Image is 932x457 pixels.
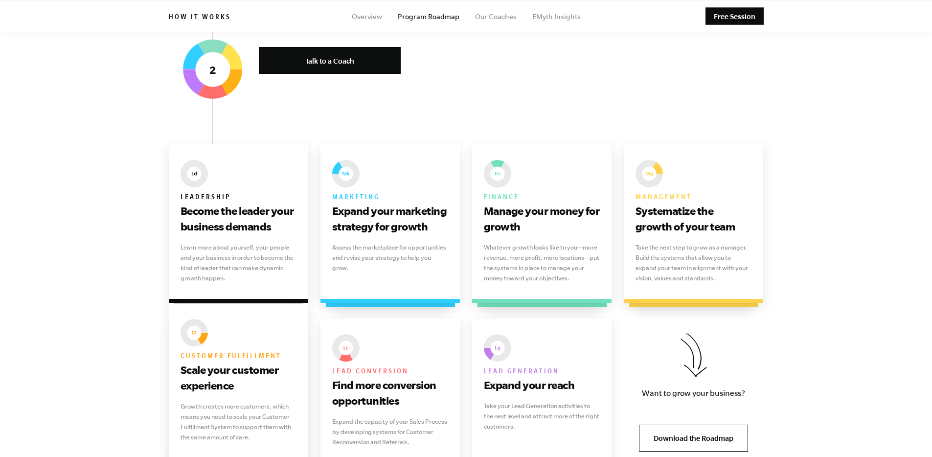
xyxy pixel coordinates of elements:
[475,13,517,21] a: Our Coaches
[636,191,752,203] h6: Management
[181,242,297,283] p: Learn more about yourself, your people and your business in order to become the kind of leader th...
[398,13,459,21] a: Program Roadmap
[332,191,449,203] h6: Marketing
[636,242,752,283] p: Take the next step to grow as a manager. Build the systems that allow you to expand your team in ...
[484,203,600,234] h3: Manage your money for growth
[484,242,600,283] p: Whatever growth looks like to you—more revenue, more profit, more locations—put the systems in pl...
[332,366,449,377] h6: Lead conversion
[636,160,663,187] img: EMyth The Seven Essential Systems: Management
[332,334,360,362] img: EMyth The Seven Essential Systems: Lead conversion
[332,203,449,234] h3: Expand your marketing strategy for growth
[639,387,748,400] p: Want to grow your business?
[181,191,297,203] h6: Leadership
[181,319,208,346] img: EMyth The Seven Essential Systems: Customer fulfillment
[484,160,511,187] img: EMyth The Seven Essential Systems: Finance
[305,57,354,65] span: Talk to a Coach
[484,377,600,393] h3: Expand your reach
[532,13,581,21] a: EMyth Insights
[484,401,600,432] p: Take your Lead Generation activities to the next level and attract more of the right customers.
[181,160,208,187] img: EMyth The Seven Essential Systems: Leadership
[883,410,932,457] iframe: Chat Widget
[332,416,449,447] p: Expand the capacity of your Sales Process by developing systems for Customer Reconversion and Ref...
[169,13,231,23] h6: How it works
[181,350,297,362] h6: Customer fulfillment
[636,203,752,234] h3: Systematize the growth of your team
[259,47,401,74] a: Talk to a Coach
[181,362,297,393] h3: Scale your customer experience
[484,366,600,377] h6: Lead generation
[332,377,449,409] h3: Find more conversion opportunities
[484,191,600,203] h6: Finance
[181,401,297,442] p: Growth creates more customers, which means you need to scale your Customer Fulfillment System to ...
[484,334,511,362] img: EMyth The Seven Essential Systems: Lead generation
[639,425,748,452] a: Download the Roadmap
[332,242,449,273] p: Assess the marketplace for opportunities and revise your strategy to help you grow.
[681,333,707,377] img: Download the Roadmap
[332,160,360,187] img: EMyth The Seven Essential Systems: Marketing
[705,8,764,25] a: Free Session
[181,203,297,234] h3: Become the leader your business demands
[352,13,382,21] a: Overview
